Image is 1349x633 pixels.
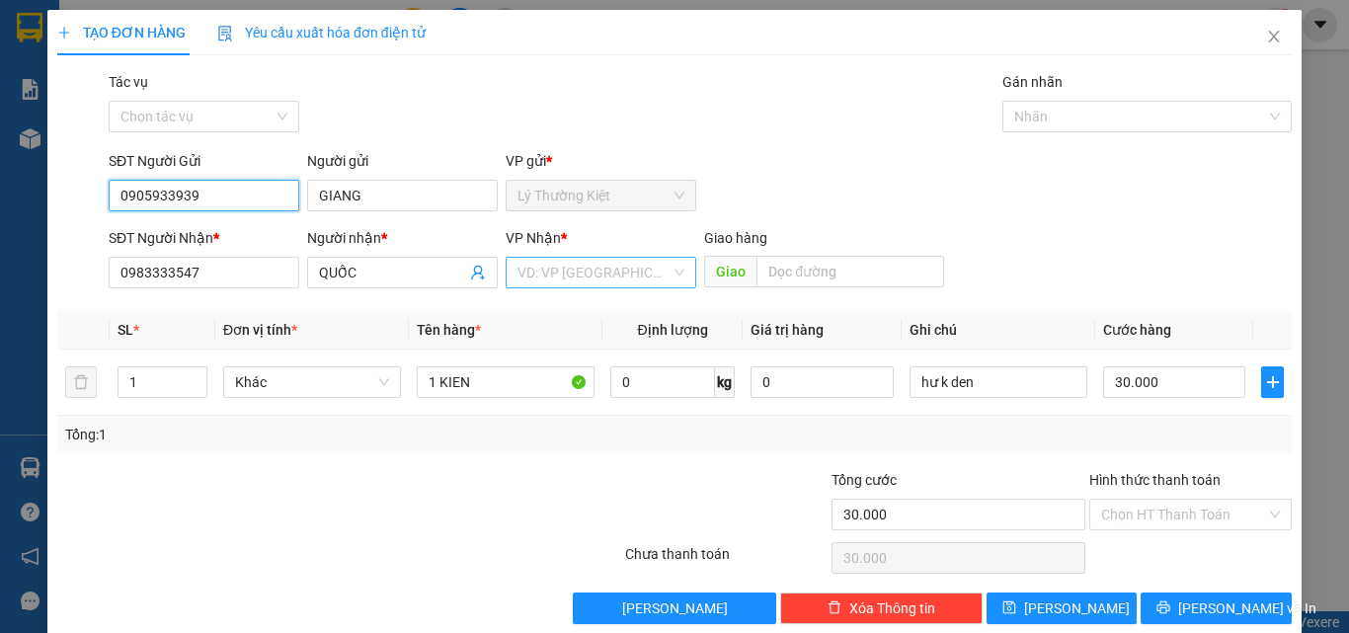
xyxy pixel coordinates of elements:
label: Tác vụ [109,74,148,90]
input: Ghi Chú [910,366,1087,398]
div: Tổng: 1 [65,424,522,445]
span: Định lượng [637,322,707,338]
div: Chưa thanh toán [623,543,830,578]
button: plus [1261,366,1284,398]
span: TẠO ĐƠN HÀNG [57,25,186,40]
div: SĐT Người Nhận [109,227,299,249]
button: save[PERSON_NAME] [987,593,1138,624]
span: delete [828,600,841,616]
span: Giá trị hàng [751,322,824,338]
button: delete [65,366,97,398]
span: Cước hàng [1103,322,1171,338]
img: icon [217,26,233,41]
span: [PERSON_NAME] [622,597,728,619]
span: Giao [704,256,756,287]
span: kg [715,366,735,398]
button: [PERSON_NAME] [573,593,775,624]
div: Người gửi [307,150,498,172]
th: Ghi chú [902,311,1095,350]
span: Xóa Thông tin [849,597,935,619]
span: save [1002,600,1016,616]
label: Hình thức thanh toán [1089,472,1221,488]
input: Dọc đường [756,256,944,287]
button: deleteXóa Thông tin [780,593,983,624]
span: Khác [235,367,389,397]
span: [PERSON_NAME] [1024,597,1130,619]
div: Người nhận [307,227,498,249]
span: Yêu cầu xuất hóa đơn điện tử [217,25,426,40]
span: Tên hàng [417,322,481,338]
span: Giao hàng [704,230,767,246]
span: VP Nhận [506,230,561,246]
label: Gán nhãn [1002,74,1063,90]
div: VP gửi [506,150,696,172]
button: printer[PERSON_NAME] và In [1141,593,1292,624]
span: plus [1262,374,1283,390]
span: close [1266,29,1282,44]
button: Close [1246,10,1302,65]
span: user-add [470,265,486,280]
span: [PERSON_NAME] và In [1178,597,1316,619]
span: Lý Thường Kiệt [517,181,684,210]
input: VD: Bàn, Ghế [417,366,595,398]
span: plus [57,26,71,40]
input: 0 [751,366,893,398]
span: Tổng cước [832,472,897,488]
span: printer [1156,600,1170,616]
span: SL [118,322,133,338]
div: SĐT Người Gửi [109,150,299,172]
span: Đơn vị tính [223,322,297,338]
